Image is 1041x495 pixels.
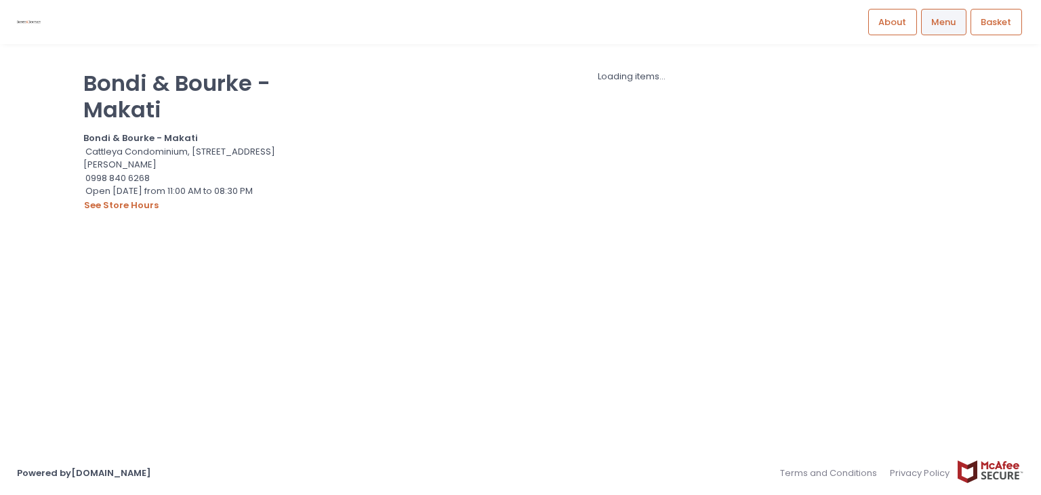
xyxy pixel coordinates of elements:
[884,460,957,486] a: Privacy Policy
[83,198,159,213] button: see store hours
[83,172,289,185] div: 0998 840 6268
[306,70,958,83] div: Loading items...
[981,16,1011,29] span: Basket
[17,467,151,479] a: Powered by[DOMAIN_NAME]
[83,70,289,123] p: Bondi & Bourke - Makati
[868,9,917,35] a: About
[17,10,41,34] img: logo
[83,145,289,172] div: Cattleya Condominium, [STREET_ADDRESS][PERSON_NAME]
[780,460,884,486] a: Terms and Conditions
[83,184,289,212] div: Open [DATE] from 11:00 AM to 08:30 PM
[921,9,966,35] a: Menu
[956,460,1024,483] img: mcafee-secure
[83,132,198,144] b: Bondi & Bourke - Makati
[878,16,906,29] span: About
[931,16,956,29] span: Menu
